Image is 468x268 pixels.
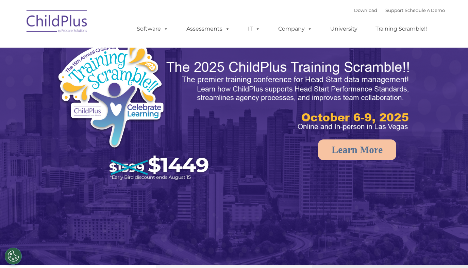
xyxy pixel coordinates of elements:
[180,22,237,36] a: Assessments
[354,7,377,13] a: Download
[354,7,445,13] font: |
[405,7,445,13] a: Schedule A Demo
[385,7,403,13] a: Support
[318,139,396,160] a: Learn More
[271,22,319,36] a: Company
[5,248,22,265] button: Cookies Settings
[241,22,267,36] a: IT
[23,5,91,39] img: ChildPlus by Procare Solutions
[323,22,364,36] a: University
[130,22,175,36] a: Software
[369,22,434,36] a: Training Scramble!!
